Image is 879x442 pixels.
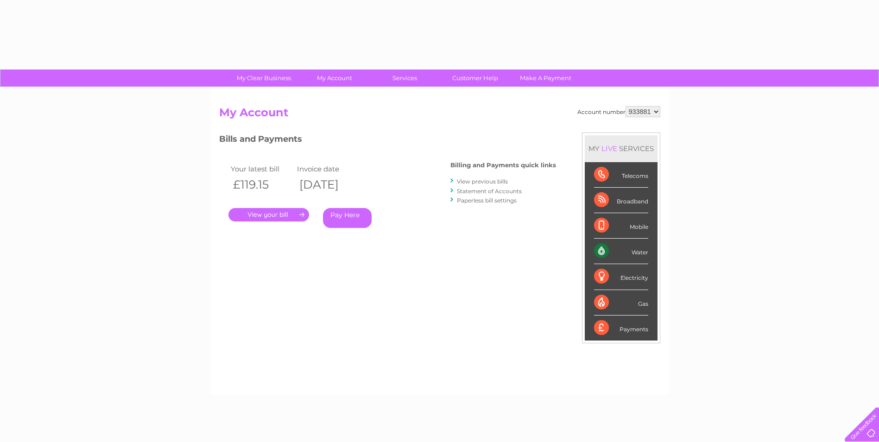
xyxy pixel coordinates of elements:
[295,163,361,175] td: Invoice date
[367,69,443,87] a: Services
[577,106,660,117] div: Account number
[228,163,295,175] td: Your latest bill
[219,106,660,124] h2: My Account
[594,162,648,188] div: Telecoms
[585,135,658,162] div: MY SERVICES
[457,188,522,195] a: Statement of Accounts
[600,144,619,153] div: LIVE
[437,69,513,87] a: Customer Help
[457,178,508,185] a: View previous bills
[594,188,648,213] div: Broadband
[507,69,584,87] a: Make A Payment
[594,239,648,264] div: Water
[457,197,517,204] a: Paperless bill settings
[594,290,648,316] div: Gas
[226,69,302,87] a: My Clear Business
[228,175,295,194] th: £119.15
[295,175,361,194] th: [DATE]
[594,213,648,239] div: Mobile
[219,133,556,149] h3: Bills and Payments
[323,208,372,228] a: Pay Here
[296,69,373,87] a: My Account
[594,316,648,341] div: Payments
[450,162,556,169] h4: Billing and Payments quick links
[228,208,309,221] a: .
[594,264,648,290] div: Electricity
